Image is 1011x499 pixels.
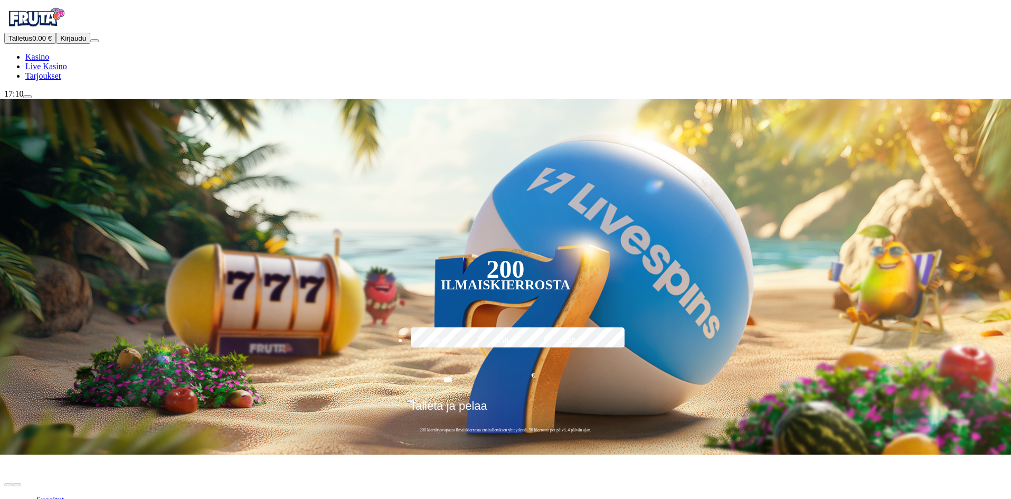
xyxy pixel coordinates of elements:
a: diamond iconKasino [25,52,49,61]
span: 17:10 [4,89,23,98]
span: HEDELMÄISEN NOPEAT KOTIUTUKSET JA TALLETUKSET [299,458,450,464]
img: Fruta [4,4,68,31]
a: Fruta [4,23,68,32]
button: menu [90,39,99,42]
a: poker-chip iconLive Kasino [25,62,67,71]
label: 250 € [542,326,603,356]
button: prev slide [4,483,13,486]
span: 200 ILMAISKIERROSTA ENSIMMÄISELLÄ TALLETUKSELLA [595,458,747,464]
span: 0.00 € [32,34,52,42]
span: Tarjoukset [25,71,61,80]
nav: Primary [4,4,1007,81]
button: Kirjaudu [56,33,90,44]
span: Talleta ja pelaa [410,399,487,420]
button: Talletusplus icon0.00 € [4,33,56,44]
label: 150 € [475,326,536,356]
button: next slide [13,483,21,486]
span: HEDELMÄISEN NOPEAT KOTIUTUKSET JA TALLETUKSET [768,458,919,464]
span: UUSIA HEDELMÄPELEJÄ JOKA VIIKKO [1,458,105,464]
span: Kirjaudu [60,34,86,42]
span: € [415,396,418,402]
button: Talleta ja pelaa [407,399,604,421]
span: Live Kasino [25,62,67,71]
a: gift-inverted iconTarjoukset [25,71,61,80]
span: Kasino [25,52,49,61]
label: 50 € [408,326,469,356]
span: 200 ILMAISKIERROSTA ENSIMMÄISELLÄ TALLETUKSELLA [126,458,277,464]
span: 200 kierrätysvapaata ilmaiskierrosta ensitalletuksen yhteydessä. 50 kierrosta per päivä, 4 päivän... [407,427,604,433]
div: 200 [486,263,524,276]
span: € [532,371,535,381]
span: UUSIA HEDELMÄPELEJÄ JOKA VIIKKO [470,458,574,464]
div: Ilmaiskierrosta [441,279,571,291]
button: live-chat [23,95,32,98]
span: Talletus [8,34,32,42]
